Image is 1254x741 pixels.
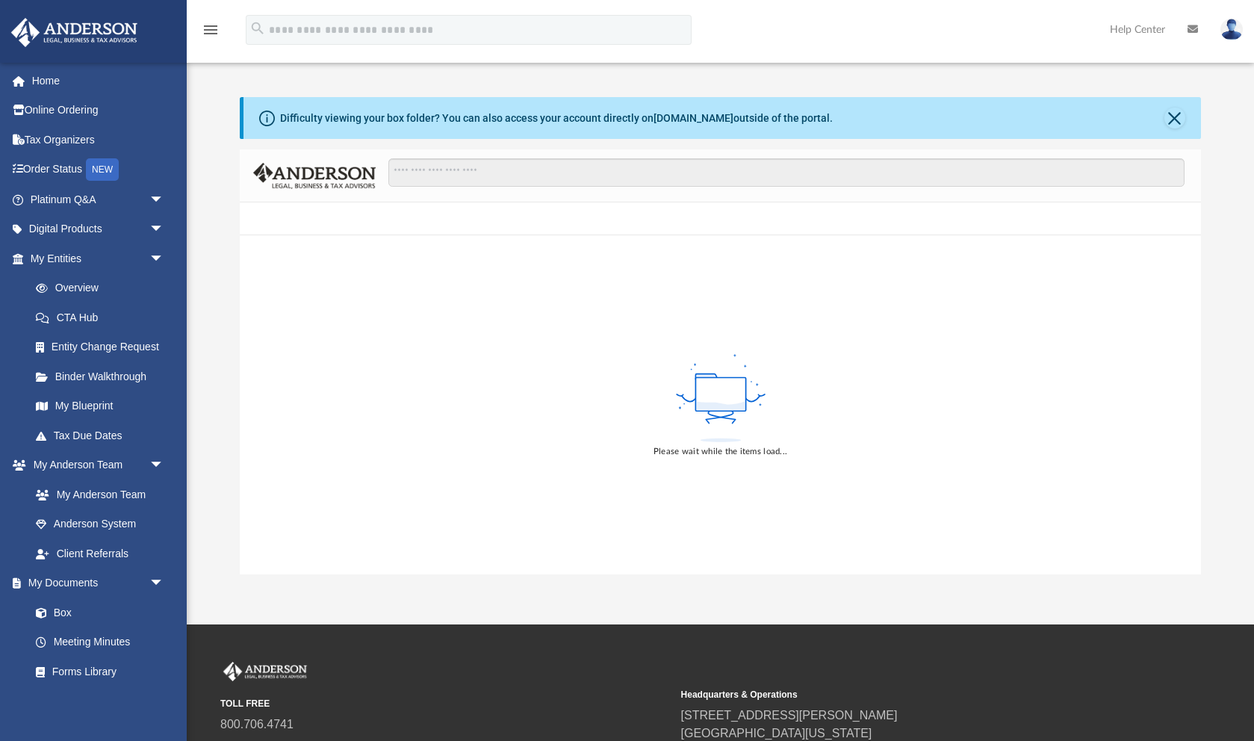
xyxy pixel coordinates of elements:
a: My Blueprint [21,391,179,421]
a: Binder Walkthrough [21,362,187,391]
span: arrow_drop_down [149,450,179,481]
div: NEW [86,158,119,181]
a: Client Referrals [21,539,179,568]
input: Search files and folders [388,158,1184,187]
a: My Entitiesarrow_drop_down [10,244,187,273]
a: menu [202,28,220,39]
span: arrow_drop_down [149,185,179,215]
a: Online Ordering [10,96,187,125]
a: Entity Change Request [21,332,187,362]
a: Tax Organizers [10,125,187,155]
i: menu [202,21,220,39]
a: [DOMAIN_NAME] [654,112,733,124]
a: Meeting Minutes [21,627,179,657]
a: Order StatusNEW [10,155,187,185]
a: Box [21,598,172,627]
button: Close [1164,108,1185,128]
span: arrow_drop_down [149,568,179,599]
span: arrow_drop_down [149,214,179,245]
a: Platinum Q&Aarrow_drop_down [10,185,187,214]
img: Anderson Advisors Platinum Portal [7,18,142,47]
div: Please wait while the items load... [654,445,787,459]
img: User Pic [1220,19,1243,40]
a: Forms Library [21,657,172,686]
a: [STREET_ADDRESS][PERSON_NAME] [681,709,898,722]
a: [GEOGRAPHIC_DATA][US_STATE] [681,727,872,740]
div: Difficulty viewing your box folder? You can also access your account directly on outside of the p... [280,111,833,126]
a: Tax Due Dates [21,421,187,450]
small: Headquarters & Operations [681,688,1132,701]
a: 800.706.4741 [220,718,294,731]
a: My Documentsarrow_drop_down [10,568,179,598]
a: Anderson System [21,509,179,539]
a: My Anderson Team [21,480,172,509]
a: Notarize [21,686,179,716]
img: Anderson Advisors Platinum Portal [220,662,310,681]
span: arrow_drop_down [149,244,179,274]
a: Digital Productsarrow_drop_down [10,214,187,244]
small: TOLL FREE [220,697,671,710]
i: search [249,20,266,37]
a: My Anderson Teamarrow_drop_down [10,450,179,480]
a: CTA Hub [21,303,187,332]
a: Home [10,66,187,96]
a: Overview [21,273,187,303]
